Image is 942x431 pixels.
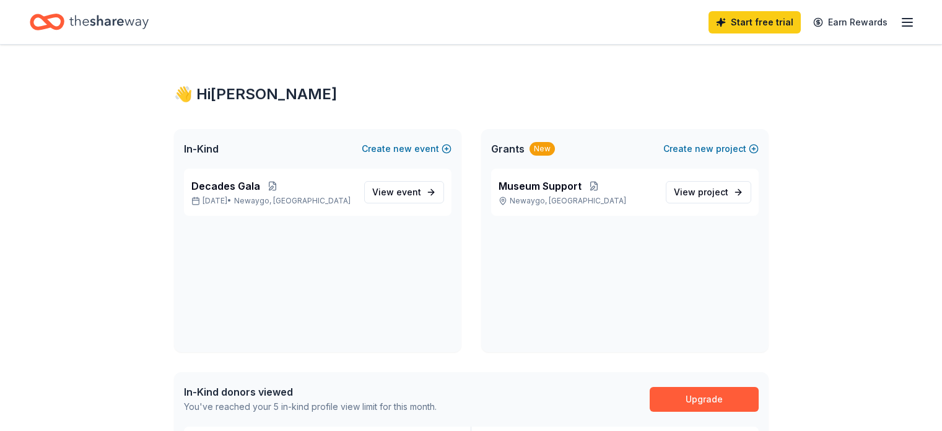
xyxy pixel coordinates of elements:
[674,185,728,200] span: View
[174,84,769,104] div: 👋 Hi [PERSON_NAME]
[372,185,421,200] span: View
[499,196,656,206] p: Newaygo, [GEOGRAPHIC_DATA]
[364,181,444,203] a: View event
[191,196,354,206] p: [DATE] •
[191,179,260,193] span: Decades Gala
[393,141,412,156] span: new
[362,141,451,156] button: Createnewevent
[491,141,525,156] span: Grants
[709,11,801,33] a: Start free trial
[530,142,555,156] div: New
[184,384,437,399] div: In-Kind donors viewed
[184,399,437,414] div: You've reached your 5 in-kind profile view limit for this month.
[234,196,351,206] span: Newaygo, [GEOGRAPHIC_DATA]
[663,141,759,156] button: Createnewproject
[396,187,421,197] span: event
[499,179,582,193] span: Museum Support
[30,7,149,37] a: Home
[695,141,713,156] span: new
[184,141,219,156] span: In-Kind
[806,11,895,33] a: Earn Rewards
[650,387,759,412] a: Upgrade
[698,187,728,197] span: project
[666,181,751,203] a: View project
